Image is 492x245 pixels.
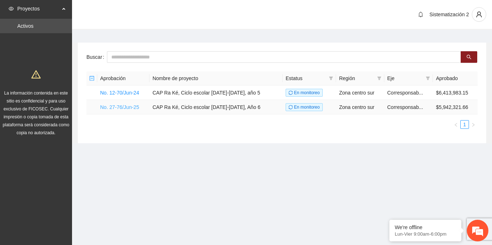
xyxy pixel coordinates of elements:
[9,6,14,11] span: eye
[395,224,456,230] div: We're offline
[469,120,478,129] li: Next Page
[149,86,283,100] td: CAP Ra Ké, Ciclo escolar [DATE]-[DATE], año 5
[387,74,423,82] span: Eje
[426,76,430,80] span: filter
[100,104,139,110] a: No. 27-76/Jun-25
[336,86,384,100] td: Zona centro sur
[472,7,486,22] button: user
[376,73,383,84] span: filter
[4,166,137,191] textarea: Escriba su mensaje aquí y haga clic en “Enviar”
[460,120,469,129] li: 1
[466,54,471,60] span: search
[14,81,127,154] span: Estamos sin conexión. Déjenos un mensaje.
[149,100,283,114] td: CAP Ra Ké, Ciclo escolar [DATE]-[DATE], Año 6
[429,12,469,17] span: Sistematización 2
[452,120,460,129] li: Previous Page
[37,37,121,46] div: Dejar un mensaje
[433,71,478,86] th: Aprobado
[415,9,426,20] button: bell
[339,74,374,82] span: Región
[452,120,460,129] button: left
[454,123,458,127] span: left
[86,51,107,63] label: Buscar
[415,12,426,17] span: bell
[89,76,94,81] span: minus-square
[461,121,469,128] a: 1
[286,89,323,97] span: En monitoreo
[387,104,423,110] span: Corresponsab...
[107,191,131,201] em: Enviar
[97,71,149,86] th: Aprobación
[100,90,139,96] a: No. 12-70/Jun-24
[289,105,293,109] span: sync
[286,74,326,82] span: Estatus
[3,91,70,135] span: La información contenida en este sitio es confidencial y para uso exclusivo de FICOSEC. Cualquier...
[469,120,478,129] button: right
[433,100,478,114] td: $5,942,321.66
[387,90,423,96] span: Corresponsab...
[472,11,486,18] span: user
[424,73,431,84] span: filter
[289,91,293,95] span: sync
[377,76,381,80] span: filter
[461,51,477,63] button: search
[118,4,135,21] div: Minimizar ventana de chat en vivo
[17,23,33,29] a: Activos
[336,100,384,114] td: Zona centro sur
[286,103,323,111] span: En monitoreo
[433,86,478,100] td: $6,413,983.15
[329,76,333,80] span: filter
[471,123,475,127] span: right
[395,231,456,237] p: Lun-Vier 9:00am-6:00pm
[17,1,60,16] span: Proyectos
[327,73,335,84] span: filter
[31,70,41,79] span: warning
[149,71,283,86] th: Nombre de proyecto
